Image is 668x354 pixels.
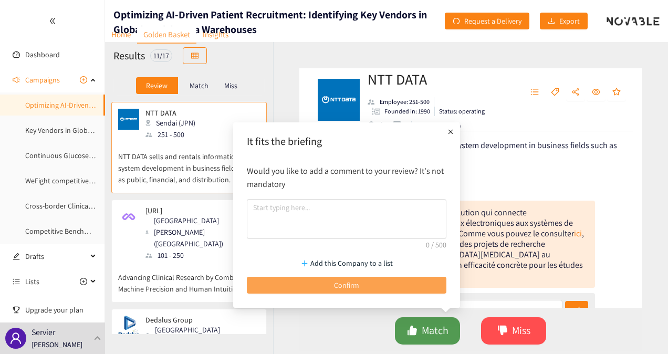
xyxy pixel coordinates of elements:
div: 251 - 500 [145,129,202,140]
a: Continuous Glucose Monitoring Solution [25,151,153,160]
span: edit [13,253,20,260]
p: [PERSON_NAME] [32,339,82,350]
div: 101 - 250 [145,249,259,261]
img: Snapshot of the company's website [118,206,139,227]
a: Optimizing AI-Driven Patient Recruitment: Identifying Key Vendors in Global Health Data Warehouses​ [25,100,338,110]
p: Review [146,81,168,90]
a: Cross-border Clinical Trial Enrollment [25,201,142,211]
span: Lists [25,271,39,292]
p: [URL] [145,206,253,215]
p: Founded in: 1990 [384,107,430,116]
p: Match [190,81,208,90]
p: Advancing Clinical Research by Combining Machine Precision and Human Intuition [118,261,260,295]
span: plus-circle [80,278,87,285]
button: eye [587,84,606,101]
li: Status [435,107,485,116]
h1: Optimizing AI-Driven Patient Recruitment: Identifying Key Vendors in Global Health Data Warehouses​ [113,7,445,37]
a: Home [105,26,137,43]
span: star [612,88,621,97]
span: Export [559,15,580,27]
a: website [368,121,381,128]
p: Would you like to add a comment to your review? It's not mandatory [247,164,446,191]
a: Golden Basket [137,26,196,44]
p: Add this Company to a list [310,257,393,269]
button: Confirm [247,277,446,294]
span: Confirm [334,279,359,291]
p: NTT DATA [145,109,195,117]
img: Snapshot of the company's website [118,316,139,337]
p: NTT DATA sells and rentals information system development in business fields such as public, fina... [118,140,260,185]
img: Company Logo [318,79,360,121]
span: plus-circle [80,76,87,84]
h2: Results [113,48,145,63]
span: NTT DATA sells and rentals information system development in business fields such as public, fina... [316,140,617,164]
img: Snapshot of the company's website [118,109,139,130]
span: like [407,325,417,337]
a: Dashboard [25,50,60,59]
a: crunchbase [393,121,406,128]
a: linkedin [381,122,393,128]
span: plus [445,127,456,137]
button: Add this Company to a list [247,255,446,272]
div: [GEOGRAPHIC_DATA][PERSON_NAME] ([GEOGRAPHIC_DATA]) [145,215,259,249]
iframe: Chat Widget [497,241,668,354]
div: Sendai (JPN) [145,117,202,129]
span: redo [453,17,460,26]
p: Status: operating [439,107,485,116]
span: Upgrade your plan [25,299,97,320]
p: Servier [32,326,55,339]
button: redoRequest a Delivery [445,13,529,29]
div: Widget de chat [497,241,668,354]
button: share-alt [566,84,585,101]
span: Drafts [25,246,87,267]
li: Founded in year [368,107,435,116]
span: eye [592,88,600,97]
span: double-left [49,17,56,25]
span: share-alt [571,88,580,97]
h2: NTT DATA [368,69,499,90]
button: unordered-list [525,84,544,101]
a: ici [574,228,582,239]
span: trophy [13,306,20,314]
button: table [183,47,207,64]
span: unordered-list [530,88,539,97]
span: download [548,17,555,26]
div: Sendai (JPN) [416,121,461,131]
h2: It fits the briefing [247,134,446,149]
a: WeFight competitive Benchmark [25,176,126,185]
div: 11 / 17 [150,49,172,62]
span: tag [551,88,559,97]
span: Campaigns [25,69,60,90]
span: Request a Delivery [464,15,521,27]
a: Insights [196,26,235,43]
div: [GEOGRAPHIC_DATA] ([GEOGRAPHIC_DATA]) [145,324,259,347]
span: unordered-list [13,278,20,285]
a: Competitive Benchmark Klineo [25,226,122,236]
li: Employees [368,97,434,107]
button: tag [546,84,565,101]
span: Match [422,322,448,339]
button: likeMatch [395,317,460,345]
p: Dedalus Group [145,316,253,324]
button: dislikeMiss [481,317,546,345]
a: Key Vendors in Global Health Data Warehouses [25,126,172,135]
span: sound [13,76,20,84]
p: Miss [224,81,237,90]
button: star [607,84,626,101]
p: Employee: 251-500 [380,97,430,107]
span: user [9,332,22,345]
span: table [191,52,199,60]
button: downloadExport [540,13,588,29]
